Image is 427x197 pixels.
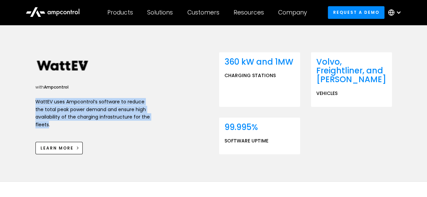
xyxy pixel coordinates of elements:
a: Request a demo [328,6,384,19]
div: Volvo, Freightliner, and [PERSON_NAME] [316,58,386,84]
div: Resources [234,9,264,16]
div: Company [278,9,307,16]
div: Products [107,9,133,16]
p: Software uptime [224,137,268,144]
div: learn more [41,145,74,151]
p: Charging stations [224,72,276,79]
div: Solutions [147,9,173,16]
span: Ampcontrol [44,84,69,90]
div: Customers [187,9,219,16]
div: 99.995% [224,123,258,132]
div: 360 kW and 1MW [224,58,293,66]
p: Vehicles [316,90,338,97]
div: with [35,85,150,90]
a: learn more [35,142,83,154]
p: WattEV uses Ampcontrol’s software to reduce the total peak power demand and ensure high availabil... [35,98,150,128]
